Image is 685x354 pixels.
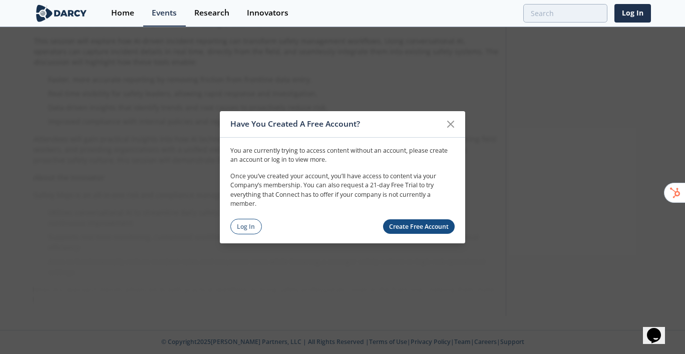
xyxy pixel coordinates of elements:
div: Home [111,9,134,17]
input: Advanced Search [523,4,607,23]
p: You are currently trying to access content without an account, please create an account or log in... [230,146,455,165]
div: Have You Created A Free Account? [230,115,441,134]
div: Events [152,9,177,17]
a: Create Free Account [383,219,455,234]
iframe: chat widget [643,314,675,344]
img: logo-wide.svg [34,5,89,22]
p: Once you’ve created your account, you’ll have access to content via your Company’s membership. Yo... [230,172,455,209]
div: Research [194,9,229,17]
div: Innovators [247,9,288,17]
a: Log In [230,219,262,234]
a: Log In [614,4,651,23]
